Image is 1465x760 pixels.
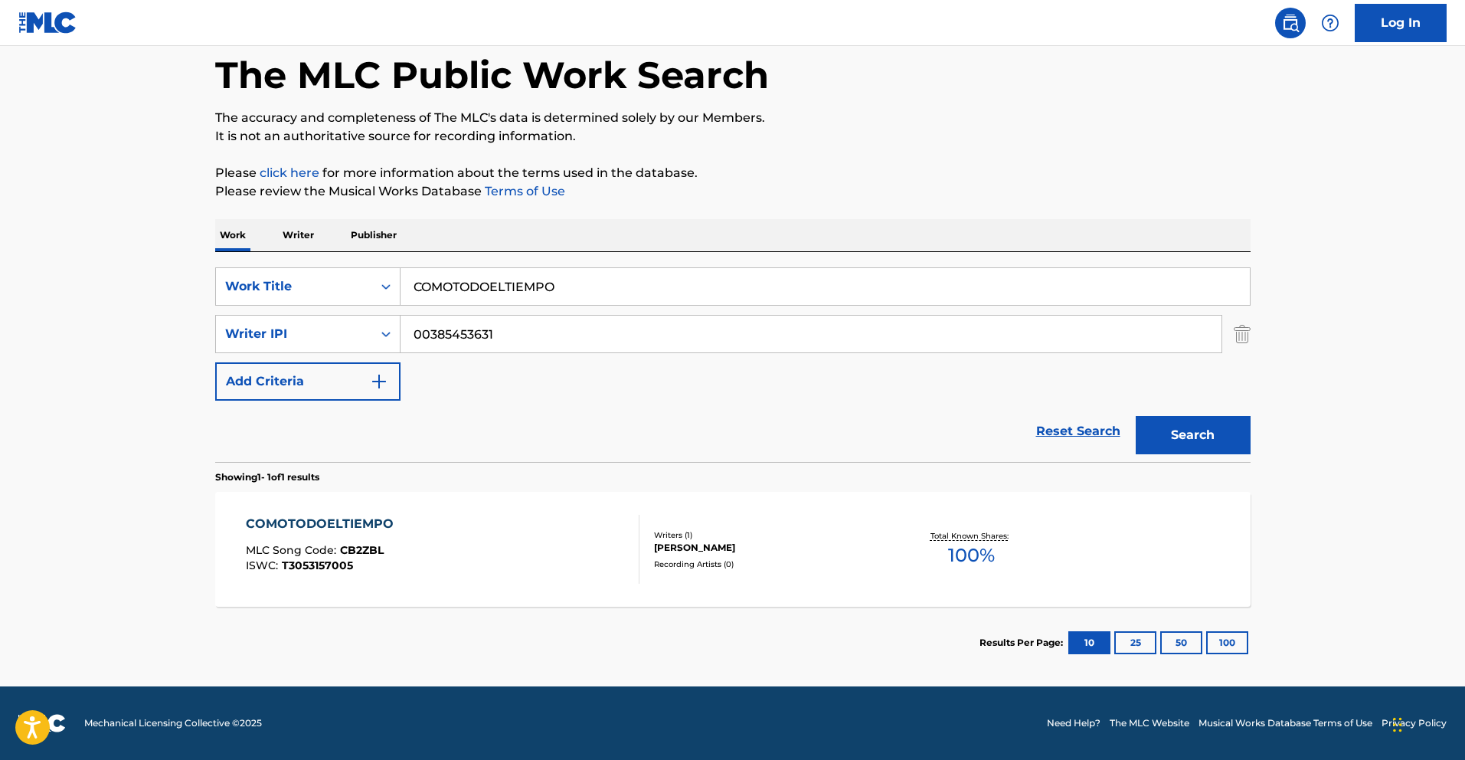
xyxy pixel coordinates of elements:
div: COMOTODOELTIEMPO [246,515,401,533]
p: Please review the Musical Works Database [215,182,1251,201]
p: Writer [278,219,319,251]
form: Search Form [215,267,1251,462]
iframe: Chat Widget [1388,686,1465,760]
p: It is not an authoritative source for recording information. [215,127,1251,146]
a: Musical Works Database Terms of Use [1198,716,1372,730]
p: Publisher [346,219,401,251]
a: Log In [1355,4,1447,42]
div: Help [1315,8,1346,38]
img: logo [18,714,66,732]
div: Recording Artists ( 0 ) [654,559,885,570]
a: Privacy Policy [1382,716,1447,730]
img: 9d2ae6d4665cec9f34b9.svg [370,372,388,391]
span: MLC Song Code : [246,543,340,557]
p: Results Per Page: [979,636,1067,650]
span: ISWC : [246,559,282,572]
img: help [1321,14,1339,32]
div: [PERSON_NAME] [654,541,885,555]
img: Delete Criterion [1234,315,1251,353]
button: 10 [1068,631,1110,654]
p: Total Known Shares: [930,530,1012,542]
h1: The MLC Public Work Search [215,52,769,98]
button: 25 [1114,631,1156,654]
p: Showing 1 - 1 of 1 results [215,470,319,484]
img: MLC Logo [18,11,77,34]
button: Search [1136,416,1251,454]
span: Mechanical Licensing Collective © 2025 [84,716,262,730]
div: Writer IPI [225,325,363,343]
button: 50 [1160,631,1202,654]
p: Work [215,219,250,251]
a: Need Help? [1047,716,1100,730]
a: The MLC Website [1110,716,1189,730]
a: Reset Search [1028,414,1128,448]
button: 100 [1206,631,1248,654]
div: Drag [1393,702,1402,748]
span: T3053157005 [282,559,353,572]
div: Writers ( 1 ) [654,529,885,541]
a: Public Search [1275,8,1306,38]
a: Terms of Use [482,184,565,198]
button: Add Criteria [215,362,401,401]
div: Work Title [225,277,363,296]
p: The accuracy and completeness of The MLC's data is determined solely by our Members. [215,109,1251,127]
span: 100 % [948,542,995,569]
span: CB2ZBL [340,543,384,557]
a: click here [260,165,319,180]
a: COMOTODOELTIEMPOMLC Song Code:CB2ZBLISWC:T3053157005Writers (1)[PERSON_NAME]Recording Artists (0)... [215,492,1251,607]
p: Please for more information about the terms used in the database. [215,164,1251,182]
img: search [1281,14,1300,32]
